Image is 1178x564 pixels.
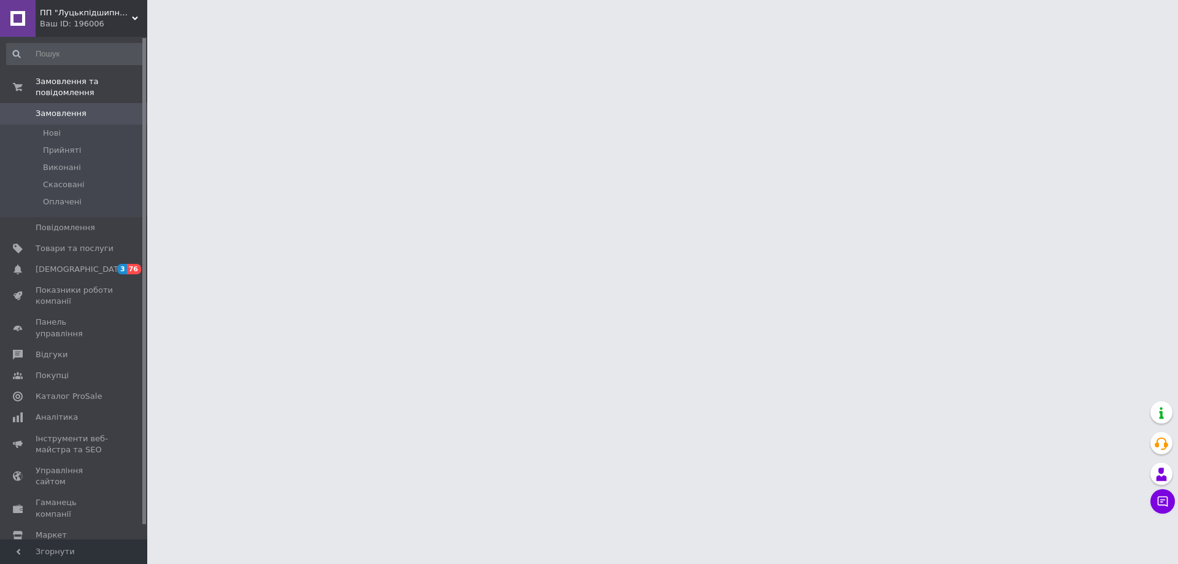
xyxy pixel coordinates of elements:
[43,179,85,190] span: Скасовані
[127,264,141,274] span: 76
[36,530,67,541] span: Маркет
[36,391,102,402] span: Каталог ProSale
[36,433,114,455] span: Інструменти веб-майстра та SEO
[36,285,114,307] span: Показники роботи компанії
[36,264,126,275] span: [DEMOGRAPHIC_DATA]
[36,76,147,98] span: Замовлення та повідомлення
[117,264,127,274] span: 3
[43,128,61,139] span: Нові
[40,7,132,18] span: ПП "Луцькпідшипниксервіс"
[36,349,67,360] span: Відгуки
[36,497,114,519] span: Гаманець компанії
[36,412,78,423] span: Аналітика
[36,465,114,487] span: Управління сайтом
[36,243,114,254] span: Товари та послуги
[36,370,69,381] span: Покупці
[43,145,81,156] span: Прийняті
[1150,489,1175,514] button: Чат з покупцем
[40,18,147,29] div: Ваш ID: 196006
[36,222,95,233] span: Повідомлення
[43,162,81,173] span: Виконані
[36,108,87,119] span: Замовлення
[36,317,114,339] span: Панель управління
[6,43,145,65] input: Пошук
[43,196,82,207] span: Оплачені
